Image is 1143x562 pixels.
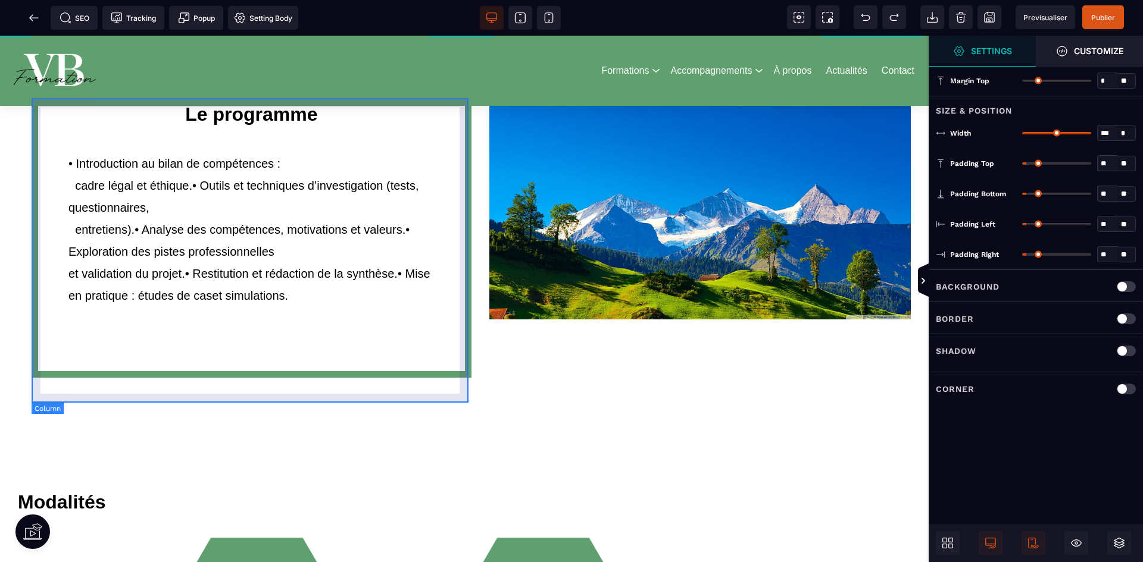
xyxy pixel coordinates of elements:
[950,250,999,259] span: Padding Right
[68,121,284,156] span: • Introduction au bilan de compétences : cadre légal et éthique.
[936,344,976,358] p: Shadow
[601,27,649,43] a: Formations
[1074,46,1123,55] strong: Customize
[1036,36,1143,67] span: Open Style Manager
[489,46,911,283] img: 56eca4264eb68680381d68ae0fb151ee_media-03.jpg
[929,36,1036,67] span: Settings
[68,187,413,222] span: • Exploration des pistes professionnelles
[670,27,752,43] a: Accompagnements
[1091,13,1115,22] span: Publier
[929,96,1143,118] div: Size & Position
[185,231,398,244] span: • Restitution et rédaction de la synthèse.
[950,189,1006,199] span: Padding Bottom
[816,5,839,29] span: Screenshot
[979,531,1003,555] span: Desktop Only
[950,219,995,229] span: Padding Left
[1016,5,1075,29] span: Preview
[936,280,1000,294] p: Background
[178,12,215,24] span: Popup
[68,231,185,244] span: et validation du projet.
[47,61,456,96] h1: Le programme
[1064,531,1088,555] span: Hide/Show Block
[10,5,99,65] img: 86a4aa658127570b91344bfc39bbf4eb_Blanc_sur_fond_vert.png
[950,159,994,168] span: Padding Top
[68,143,422,200] span: (tests, questionnaires, entretiens).
[212,253,288,266] span: et simulations.
[950,76,989,86] span: Margin Top
[1107,531,1131,555] span: Open Layers
[68,231,433,266] span: • Mise en pratique : études de cas
[773,27,811,43] a: À propos
[971,46,1012,55] strong: Settings
[936,312,974,326] p: Border
[882,27,914,43] a: Contact
[192,143,383,156] span: • Outils et techniques d’investigation
[826,27,867,43] a: Actualités
[111,12,156,24] span: Tracking
[936,382,975,396] p: Corner
[60,12,89,24] span: SEO
[18,455,911,478] div: Modalités
[787,5,811,29] span: View components
[135,187,405,200] span: • Analyse des compétences, motivations et valeurs.
[234,12,292,24] span: Setting Body
[1022,531,1045,555] span: Mobile Only
[936,531,960,555] span: Open Blocks
[950,128,971,138] span: Width
[1023,13,1067,22] span: Previsualiser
